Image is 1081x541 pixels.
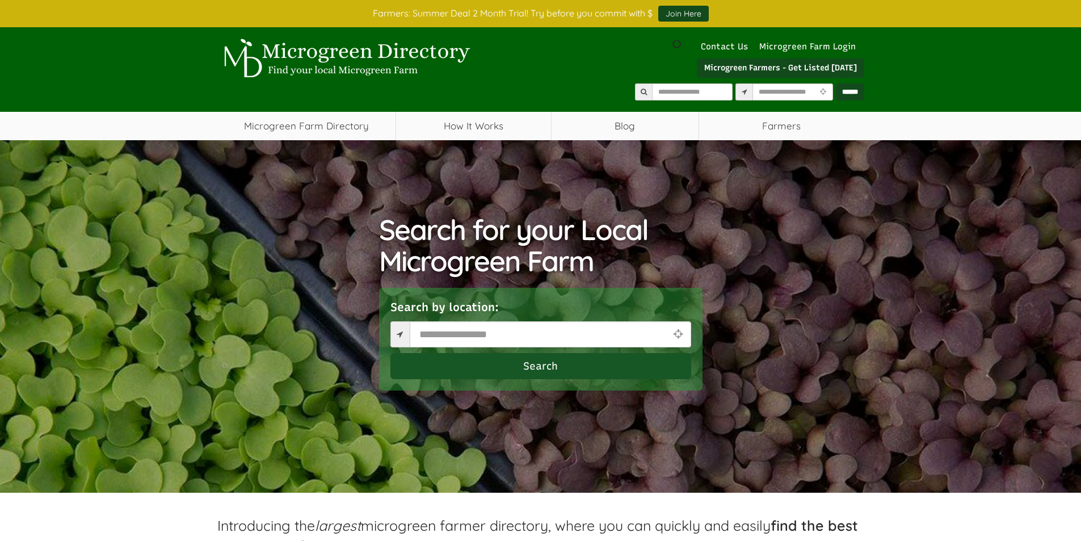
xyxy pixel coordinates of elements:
[670,329,685,339] i: Use Current Location
[697,58,864,78] a: Microgreen Farmers - Get Listed [DATE]
[552,112,699,140] a: Blog
[759,41,861,52] a: Microgreen Farm Login
[390,299,499,316] label: Search by location:
[379,214,703,276] h1: Search for your Local Microgreen Farm
[217,39,473,78] img: Microgreen Directory
[209,6,873,22] div: Farmers: Summer Deal 2 Month Trial! Try before you commit with $
[817,89,829,96] i: Use Current Location
[699,112,864,140] span: Farmers
[695,41,754,52] a: Contact Us
[396,112,551,140] a: How It Works
[217,112,396,140] a: Microgreen Farm Directory
[658,6,709,22] a: Join Here
[315,517,361,534] em: largest
[390,353,691,379] button: Search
